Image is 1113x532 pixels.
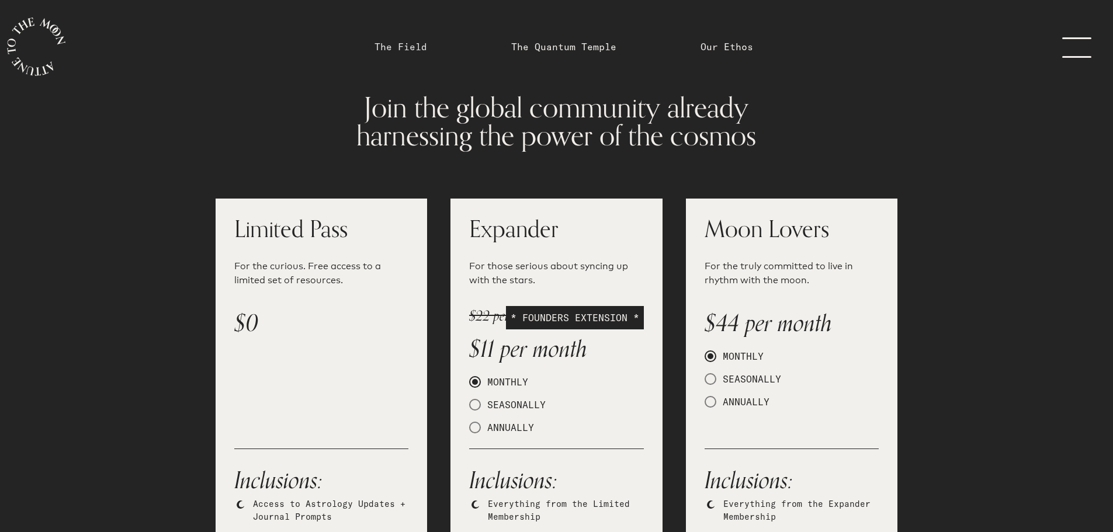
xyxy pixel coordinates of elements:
p: For the curious. Free access to a limited set of resources. [234,259,409,287]
a: The Field [375,40,427,54]
p: $11 per month [469,332,644,367]
a: The Quantum Temple [511,40,616,54]
li: Everything from the Expander Membership [723,498,879,523]
a: Our Ethos [701,40,753,54]
h1: Expander [469,217,644,241]
p: $22 per month [469,306,644,327]
h2: Inclusions: [234,463,409,498]
p: $0 [234,306,409,341]
p: For the truly committed to live in rhythm with the moon. [705,259,879,287]
span: SEASONALLY [716,373,781,385]
h2: Inclusions: [469,463,644,498]
h1: Join the global community already harnessing the power of the cosmos [328,93,785,149]
h1: Limited Pass [234,217,409,241]
span: ANNUALLY [481,422,534,433]
li: Access to Astrology Updates + Journal Prompts [253,498,409,523]
span: MONTHLY [481,376,528,388]
p: For those serious about syncing up with the stars. [469,259,644,287]
span: SEASONALLY [481,399,546,411]
span: MONTHLY [716,350,764,362]
p: $44 per month [705,306,879,341]
span: ANNUALLY [716,396,769,408]
h2: Inclusions: [705,463,879,498]
li: Everything from the Limited Membership [488,498,644,523]
p: * FOUNDERS EXTENSION * [511,311,639,325]
h1: Moon Lovers [705,217,879,241]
